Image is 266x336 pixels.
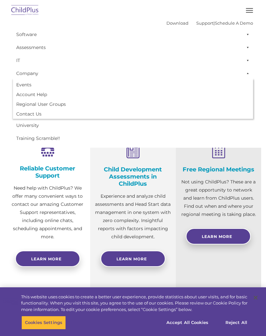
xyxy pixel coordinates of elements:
a: Software [13,28,253,41]
a: Contact Us [13,109,253,119]
a: Events [13,80,253,90]
button: Cookies Settings [21,316,66,330]
button: Reject All [216,316,257,330]
p: Not using ChildPlus? These are a great opportunity to network and learn from ChildPlus users. Fin... [181,178,256,218]
h4: Child Development Assessments in ChildPlus [95,166,171,187]
a: IT [13,54,253,67]
span: Learn More [116,256,147,261]
img: ChildPlus by Procare Solutions [10,3,40,18]
a: Learn More [186,228,251,244]
font: | [166,20,253,26]
a: Learn more [15,251,80,267]
a: University [13,119,253,132]
a: Learn More [101,251,165,267]
a: Download [166,20,188,26]
a: Company [13,67,253,80]
p: Experience and analyze child assessments and Head Start data management in one system with zero c... [95,192,171,241]
a: Assessments [13,41,253,54]
a: Schedule A Demo [215,20,253,26]
button: Accept All Cookies [163,316,212,330]
span: Learn More [202,234,232,239]
a: Support [196,20,213,26]
a: Regional User Groups [13,99,253,109]
div: This website uses cookies to create a better user experience, provide statistics about user visit... [21,294,248,313]
p: Need help with ChildPlus? We offer many convenient ways to contact our amazing Customer Support r... [10,184,85,241]
a: Account Help [13,90,253,99]
button: Close [248,291,263,305]
h4: Free Regional Meetings [181,166,256,173]
h4: Reliable Customer Support [10,165,85,179]
a: Training Scramble!! [13,132,253,145]
span: Learn more [31,256,62,261]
